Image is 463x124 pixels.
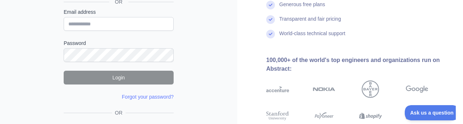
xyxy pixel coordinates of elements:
span: OR [112,109,126,116]
img: check mark [266,15,275,24]
button: Login [64,71,174,84]
iframe: Toggle Customer Support [405,105,456,120]
img: bayer [362,80,379,98]
img: nokia [313,80,336,98]
img: payoneer [313,110,336,121]
div: Generous free plans [279,1,325,15]
img: check mark [266,1,275,9]
label: Password [64,40,174,47]
img: google [406,80,429,98]
img: accenture [266,80,289,98]
img: check mark [266,30,275,38]
div: Transparent and fair pricing [279,15,341,30]
div: 100,000+ of the world's top engineers and organizations run on Abstract: [266,56,451,73]
img: stanford university [266,110,289,121]
img: shopify [359,110,382,121]
label: Email address [64,8,174,16]
div: World-class technical support [279,30,345,44]
a: Forgot your password? [122,94,174,100]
